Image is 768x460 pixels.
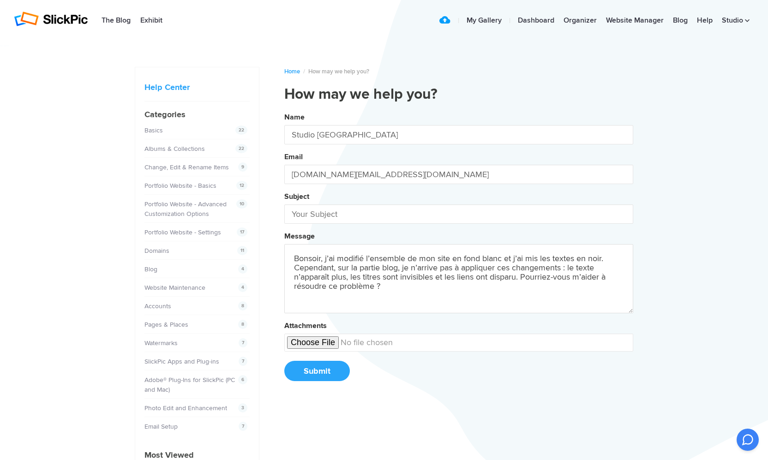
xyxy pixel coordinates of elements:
span: How may we help you? [308,68,369,75]
span: 8 [238,320,247,329]
span: 6 [238,375,247,384]
a: Albums & Collections [144,145,205,153]
a: Adobe® Plug-Ins for SlickPic (PC and Mac) [144,376,235,394]
span: 7 [239,422,247,431]
a: Portfolio Website - Advanced Customization Options [144,200,227,218]
a: Pages & Places [144,321,188,329]
label: Attachments [284,321,327,330]
a: Domains [144,247,169,255]
a: Blog [144,265,157,273]
span: 4 [238,283,247,292]
span: 12 [236,181,247,190]
span: 17 [237,227,247,237]
input: undefined [284,334,633,352]
h4: Categories [144,108,250,121]
a: Change, Edit & Rename Items [144,163,229,171]
a: Portfolio Website - Basics [144,182,216,190]
span: 4 [238,264,247,274]
a: Watermarks [144,339,178,347]
label: Subject [284,192,309,201]
label: Name [284,113,305,122]
span: / [303,68,305,75]
a: Photo Edit and Enhancement [144,404,227,412]
span: 8 [238,301,247,311]
span: 22 [235,144,247,153]
span: 9 [238,162,247,172]
label: Message [284,232,315,241]
span: 11 [237,246,247,255]
h1: How may we help you? [284,85,633,104]
input: Your Email [284,165,633,184]
span: 7 [239,338,247,347]
input: Your Subject [284,204,633,224]
a: Email Setup [144,423,178,430]
a: Basics [144,126,163,134]
label: Email [284,152,303,161]
a: Accounts [144,302,171,310]
a: SlickPic Apps and Plug-ins [144,358,219,365]
a: Portfolio Website - Settings [144,228,221,236]
a: Website Maintenance [144,284,205,292]
span: 7 [239,357,247,366]
button: NameEmailSubjectMessageAttachmentsSubmit [284,109,633,391]
span: 3 [238,403,247,412]
button: Submit [284,361,350,381]
a: Home [284,68,300,75]
input: Your Name [284,125,633,144]
span: 10 [236,199,247,209]
a: Help Center [144,82,190,92]
span: 22 [235,125,247,135]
